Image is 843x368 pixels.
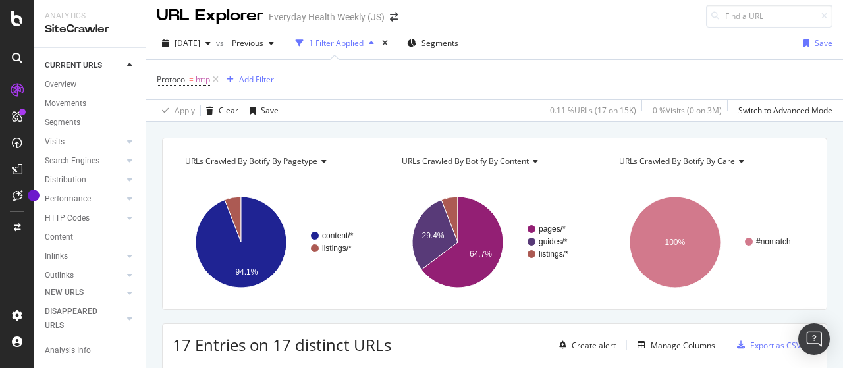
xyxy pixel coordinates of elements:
[45,286,123,300] a: NEW URLS
[45,250,123,263] a: Inlinks
[45,211,123,225] a: HTTP Codes
[45,269,123,282] a: Outlinks
[732,334,801,355] button: Export as CSV
[45,173,123,187] a: Distribution
[798,323,830,355] div: Open Intercom Messenger
[261,105,279,116] div: Save
[45,269,74,282] div: Outlinks
[379,37,391,50] div: times
[157,33,216,54] button: [DATE]
[45,230,73,244] div: Content
[175,38,200,49] span: 2025 Aug. 31st
[45,116,136,130] a: Segments
[189,74,194,85] span: =
[45,97,136,111] a: Movements
[239,74,274,85] div: Add Filter
[175,105,195,116] div: Apply
[665,238,685,247] text: 100%
[45,59,123,72] a: CURRENT URLS
[45,154,99,168] div: Search Engines
[539,237,568,246] text: guides/*
[45,135,65,149] div: Visits
[322,244,352,253] text: listings/*
[421,38,458,49] span: Segments
[28,190,40,201] div: Tooltip anchor
[616,151,805,172] h4: URLs Crawled By Botify By care
[45,305,123,332] a: DISAPPEARED URLS
[182,151,371,172] h4: URLs Crawled By Botify By pagetype
[402,155,529,167] span: URLs Crawled By Botify By content
[399,151,587,172] h4: URLs Crawled By Botify By content
[470,250,492,259] text: 64.7%
[185,155,317,167] span: URLs Crawled By Botify By pagetype
[45,230,136,244] a: Content
[539,224,566,234] text: pages/*
[157,5,263,27] div: URL Explorer
[322,231,354,240] text: content/*
[572,340,616,351] div: Create alert
[45,211,90,225] div: HTTP Codes
[201,100,238,121] button: Clear
[389,185,596,300] svg: A chart.
[244,100,279,121] button: Save
[619,155,735,167] span: URLs Crawled By Botify By care
[632,337,715,353] button: Manage Columns
[45,135,123,149] a: Visits
[216,38,227,49] span: vs
[45,192,123,206] a: Performance
[45,59,102,72] div: CURRENT URLS
[45,173,86,187] div: Distribution
[221,72,274,88] button: Add Filter
[815,38,832,49] div: Save
[798,33,832,54] button: Save
[550,105,636,116] div: 0.11 % URLs ( 17 on 15K )
[733,100,832,121] button: Switch to Advanced Mode
[738,105,832,116] div: Switch to Advanced Mode
[227,33,279,54] button: Previous
[706,5,832,28] input: Find a URL
[390,13,398,22] div: arrow-right-arrow-left
[269,11,385,24] div: Everyday Health Weekly (JS)
[309,38,364,49] div: 1 Filter Applied
[422,231,445,240] text: 29.4%
[45,22,135,37] div: SiteCrawler
[290,33,379,54] button: 1 Filter Applied
[45,286,84,300] div: NEW URLS
[539,250,568,259] text: listings/*
[651,340,715,351] div: Manage Columns
[45,78,76,92] div: Overview
[45,78,136,92] a: Overview
[157,100,195,121] button: Apply
[173,185,379,300] svg: A chart.
[45,250,68,263] div: Inlinks
[45,344,136,357] a: Analysis Info
[227,38,263,49] span: Previous
[173,334,391,355] span: 17 Entries on 17 distinct URLs
[45,305,111,332] div: DISAPPEARED URLS
[196,70,210,89] span: http
[402,33,464,54] button: Segments
[45,11,135,22] div: Analytics
[219,105,238,116] div: Clear
[45,154,123,168] a: Search Engines
[157,74,187,85] span: Protocol
[756,237,791,246] text: #nomatch
[235,267,258,276] text: 94.1%
[554,334,616,355] button: Create alert
[45,192,91,206] div: Performance
[653,105,722,116] div: 0 % Visits ( 0 on 3M )
[45,116,80,130] div: Segments
[45,344,91,357] div: Analysis Info
[607,185,813,300] svg: A chart.
[45,97,86,111] div: Movements
[750,340,801,351] div: Export as CSV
